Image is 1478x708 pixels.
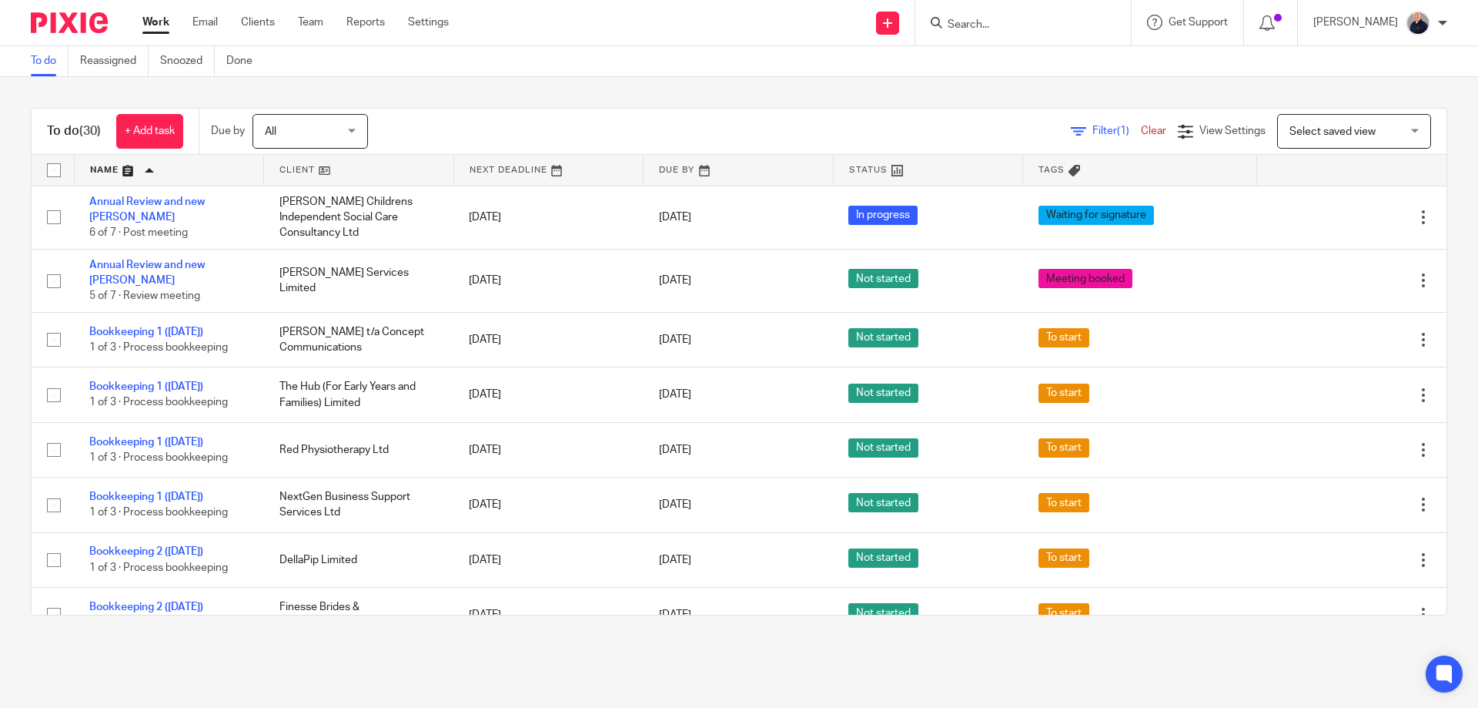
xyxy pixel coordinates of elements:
[80,46,149,76] a: Reassigned
[848,384,918,403] span: Not started
[1038,493,1089,512] span: To start
[264,312,454,367] td: [PERSON_NAME] t/a Concept Communications
[79,125,101,137] span: (30)
[89,291,200,302] span: 5 of 7 · Review meeting
[659,499,691,510] span: [DATE]
[659,275,691,286] span: [DATE]
[1313,15,1398,30] p: [PERSON_NAME]
[1141,126,1166,136] a: Clear
[1038,269,1132,288] span: Meeting booked
[453,588,644,643] td: [DATE]
[89,492,203,502] a: Bookkeeping 1 ([DATE])
[453,422,644,477] td: [DATE]
[848,493,918,512] span: Not started
[31,46,69,76] a: To do
[1038,166,1065,174] span: Tags
[1038,328,1089,347] span: To start
[1199,126,1266,136] span: View Settings
[659,609,691,620] span: [DATE]
[453,312,644,367] td: [DATE]
[1092,126,1141,136] span: Filter
[89,327,203,337] a: Bookkeeping 1 ([DATE])
[1169,17,1228,28] span: Get Support
[1038,549,1089,568] span: To start
[89,260,205,286] a: Annual Review and new [PERSON_NAME]
[241,15,275,30] a: Clients
[264,532,454,587] td: DellaPip Limited
[659,389,691,400] span: [DATE]
[1406,11,1430,35] img: IMG_8745-0021-copy.jpg
[89,398,228,408] span: 1 of 3 · Process bookkeeping
[848,206,918,225] span: In progress
[31,12,108,33] img: Pixie
[211,123,245,139] p: Due by
[1038,603,1089,622] span: To start
[1117,126,1129,136] span: (1)
[89,508,228,518] span: 1 of 3 · Process bookkeeping
[659,445,691,455] span: [DATE]
[89,381,203,392] a: Bookkeeping 1 ([DATE])
[1038,438,1089,458] span: To start
[346,15,385,30] a: Reports
[264,422,454,477] td: Red Physiotherapy Ltd
[408,15,449,30] a: Settings
[226,46,264,76] a: Done
[848,603,918,622] span: Not started
[1038,206,1154,225] span: Waiting for signature
[1289,126,1376,137] span: Select saved view
[264,478,454,532] td: NextGen Business Support Services Ltd
[89,196,205,223] a: Annual Review and new [PERSON_NAME]
[89,602,203,612] a: Bookkeeping 2 ([DATE])
[265,126,276,137] span: All
[89,437,203,448] a: Bookkeeping 1 ([DATE])
[453,186,644,249] td: [DATE]
[264,249,454,312] td: [PERSON_NAME] Services Limited
[116,114,183,149] a: + Add task
[659,334,691,345] span: [DATE]
[848,549,918,568] span: Not started
[298,15,323,30] a: Team
[659,555,691,565] span: [DATE]
[89,562,228,573] span: 1 of 3 · Process bookkeeping
[89,452,228,463] span: 1 of 3 · Process bookkeeping
[453,478,644,532] td: [DATE]
[142,15,169,30] a: Work
[848,328,918,347] span: Not started
[946,18,1085,32] input: Search
[89,342,228,353] span: 1 of 3 · Process bookkeeping
[659,212,691,223] span: [DATE]
[453,367,644,422] td: [DATE]
[453,532,644,587] td: [DATE]
[264,186,454,249] td: [PERSON_NAME] Childrens Independent Social Care Consultancy Ltd
[1038,384,1089,403] span: To start
[47,123,101,139] h1: To do
[848,438,918,458] span: Not started
[89,227,188,238] span: 6 of 7 · Post meeting
[264,588,454,643] td: Finesse Brides & [PERSON_NAME] Ltd
[192,15,218,30] a: Email
[264,367,454,422] td: The Hub (For Early Years and Families) Limited
[848,269,918,288] span: Not started
[89,546,203,557] a: Bookkeeping 2 ([DATE])
[453,249,644,312] td: [DATE]
[160,46,215,76] a: Snoozed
